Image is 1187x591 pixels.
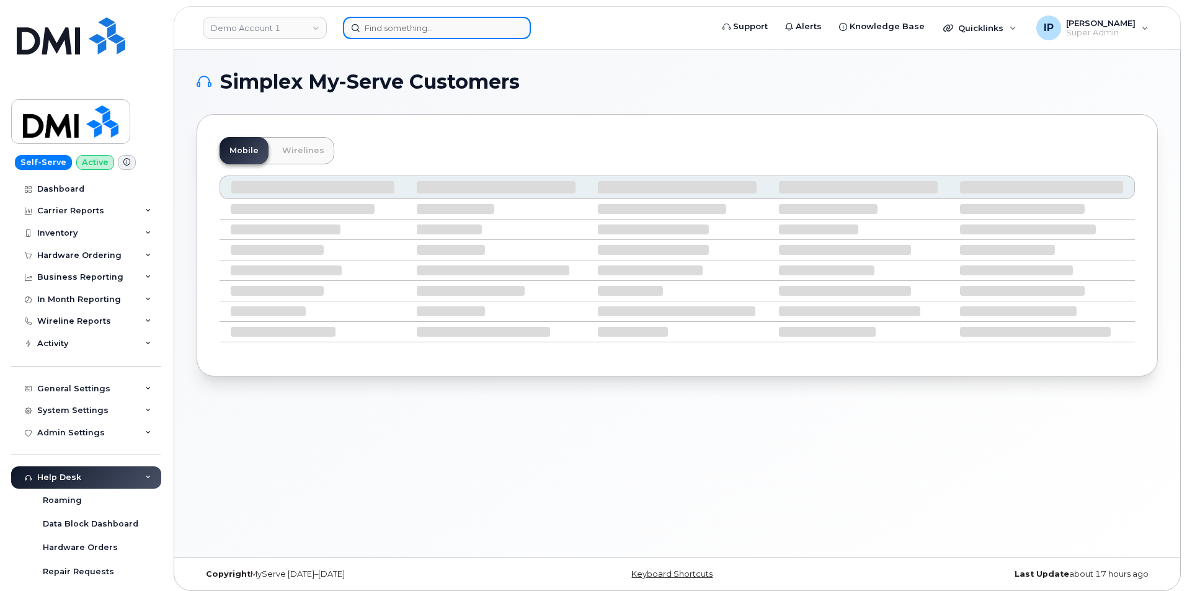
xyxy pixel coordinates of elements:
span: Simplex My-Serve Customers [220,73,520,91]
a: Mobile [220,137,269,164]
a: Wirelines [272,137,334,164]
div: MyServe [DATE]–[DATE] [197,569,517,579]
strong: Last Update [1015,569,1069,579]
a: Keyboard Shortcuts [631,569,713,579]
div: about 17 hours ago [837,569,1158,579]
strong: Copyright [206,569,251,579]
